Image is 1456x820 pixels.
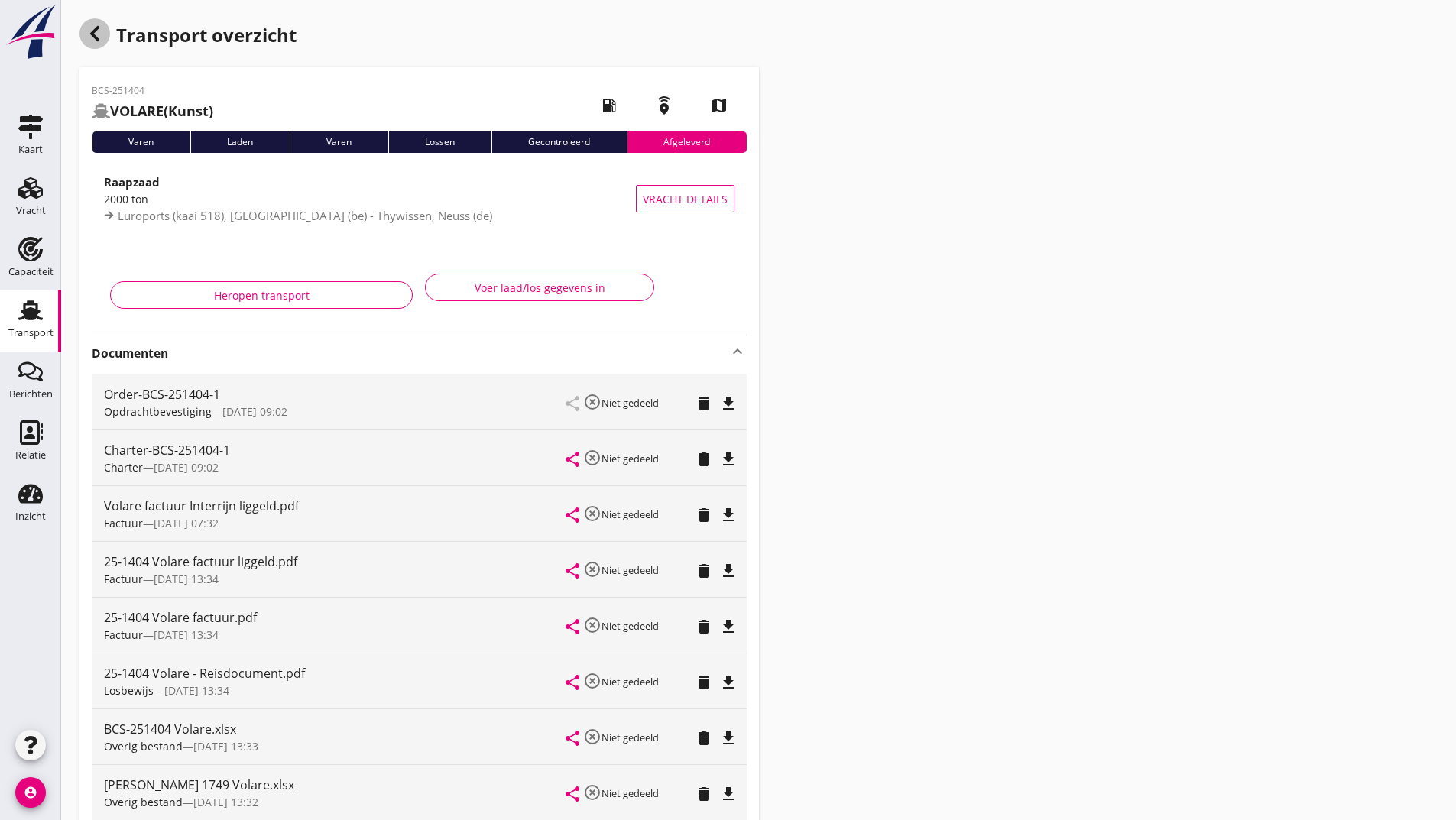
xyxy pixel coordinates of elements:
[583,672,602,690] i: highlight_off
[104,627,143,642] span: Factuur
[92,345,728,362] strong: Documenten
[588,84,631,127] i: local_gas_station
[154,516,219,530] span: [DATE] 07:32
[602,619,659,633] small: Niet gedeeld
[695,562,713,580] i: delete
[154,572,219,586] span: [DATE] 13:34
[602,507,659,521] small: Niet gedeeld
[104,553,566,571] div: 25-1404 Volare factuur liggeld.pdf
[695,673,713,692] i: delete
[425,274,654,301] button: Voer laad/los gegevens in
[583,504,602,523] i: highlight_off
[698,84,741,127] i: map
[719,785,738,803] i: file_download
[583,449,602,467] i: highlight_off
[563,673,582,692] i: share
[719,506,738,524] i: file_download
[583,616,602,634] i: highlight_off
[104,664,566,682] div: 25-1404 Volare - Reisdocument.pdf
[695,729,713,747] i: delete
[104,459,566,475] div: —
[438,280,641,296] div: Voer laad/los gegevens in
[563,617,582,636] i: share
[563,562,582,580] i: share
[92,131,190,153] div: Varen
[719,673,738,692] i: file_download
[164,683,229,698] span: [DATE] 13:34
[104,627,566,643] div: —
[563,450,582,468] i: share
[104,497,566,515] div: Volare factuur Interrijn liggeld.pdf
[193,739,258,754] span: [DATE] 13:33
[104,795,183,809] span: Overig bestand
[695,785,713,803] i: delete
[9,389,53,399] div: Berichten
[15,511,46,521] div: Inzicht
[193,795,258,809] span: [DATE] 13:32
[627,131,747,153] div: Afgeleverd
[104,385,566,404] div: Order-BCS-251404-1
[104,460,143,475] span: Charter
[563,729,582,747] i: share
[104,608,566,627] div: 25-1404 Volare factuur.pdf
[104,738,566,754] div: —
[222,404,287,419] span: [DATE] 09:02
[719,394,738,413] i: file_download
[92,101,213,122] h2: (Kunst)
[719,617,738,636] i: file_download
[695,506,713,524] i: delete
[104,682,566,698] div: —
[18,144,43,154] div: Kaart
[104,683,154,698] span: Losbewijs
[92,165,747,232] a: Raapzaad2000 tonEuroports (kaai 518), [GEOGRAPHIC_DATA] (be) - Thywissen, Neuss (de)Vracht details
[154,627,219,642] span: [DATE] 13:34
[8,328,54,338] div: Transport
[118,208,492,223] span: Euroports (kaai 518), [GEOGRAPHIC_DATA] (be) - Thywissen, Neuss (de)
[110,102,164,120] strong: VOLARE
[719,729,738,747] i: file_download
[104,794,566,810] div: —
[583,728,602,746] i: highlight_off
[719,562,738,580] i: file_download
[695,617,713,636] i: delete
[563,785,582,803] i: share
[728,342,747,361] i: keyboard_arrow_up
[190,131,290,153] div: Laden
[3,4,58,60] img: logo-small.a267ee39.svg
[602,563,659,577] small: Niet gedeeld
[123,287,400,303] div: Heropen transport
[583,783,602,802] i: highlight_off
[602,675,659,689] small: Niet gedeeld
[104,739,183,754] span: Overig bestand
[290,131,388,153] div: Varen
[643,191,728,207] span: Vracht details
[92,84,213,98] p: BCS-251404
[695,394,713,413] i: delete
[154,460,219,475] span: [DATE] 09:02
[583,560,602,579] i: highlight_off
[602,396,659,410] small: Niet gedeeld
[602,786,659,800] small: Niet gedeeld
[602,452,659,465] small: Niet gedeeld
[104,571,566,587] div: —
[563,506,582,524] i: share
[491,131,627,153] div: Gecontroleerd
[110,281,413,309] button: Heropen transport
[719,450,738,468] i: file_download
[104,441,566,459] div: Charter-BCS-251404-1
[15,777,46,808] i: account_circle
[695,450,713,468] i: delete
[583,393,602,411] i: highlight_off
[602,731,659,744] small: Niet gedeeld
[636,185,734,212] button: Vracht details
[104,516,143,530] span: Factuur
[104,191,636,207] div: 2000 ton
[8,267,54,277] div: Capaciteit
[15,450,46,460] div: Relatie
[16,206,46,216] div: Vracht
[104,174,160,190] strong: Raapzaad
[104,720,566,738] div: BCS-251404 Volare.xlsx
[79,18,759,55] div: Transport overzicht
[104,572,143,586] span: Factuur
[388,131,491,153] div: Lossen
